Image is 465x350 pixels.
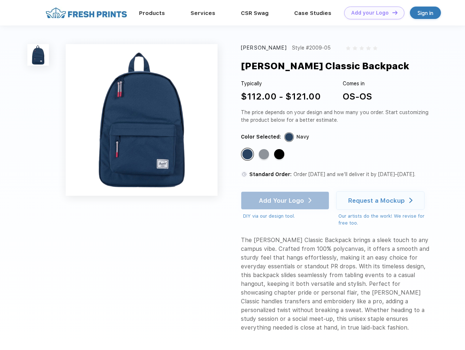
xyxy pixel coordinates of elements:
span: Order [DATE] and we’ll deliver it by [DATE]–[DATE]. [293,171,415,177]
div: Raven Crosshatch [259,149,269,159]
div: Color Selected: [241,133,281,141]
img: func=resize&h=100 [27,44,49,66]
img: fo%20logo%202.webp [43,7,129,19]
img: standard order [241,171,247,178]
div: Style #2009-05 [292,44,331,52]
div: Comes in [343,80,372,87]
div: The price depends on your design and how many you order. Start customizing the product below for ... [241,109,431,124]
div: Request a Mockup [348,197,405,204]
img: white arrow [409,198,412,203]
div: Typically [241,80,321,87]
span: Standard Order: [249,171,292,177]
div: [PERSON_NAME] Classic Backpack [241,59,409,73]
img: func=resize&h=640 [66,44,218,196]
div: [PERSON_NAME] [241,44,287,52]
img: gray_star.svg [373,46,377,50]
div: DIY via our design tool. [243,213,329,220]
div: $112.00 - $121.00 [241,90,321,103]
div: Our artists do the work! We revise for free too. [338,213,431,227]
div: OS-OS [343,90,372,103]
img: gray_star.svg [360,46,364,50]
div: Add your Logo [351,10,389,16]
img: gray_star.svg [366,46,370,50]
div: Navy [242,149,253,159]
div: Black [274,149,284,159]
div: The [PERSON_NAME] Classic Backpack brings a sleek touch to any campus vibe. Crafted from 100% pol... [241,236,431,332]
img: DT [392,11,397,15]
div: Navy [296,133,309,141]
a: Products [139,10,165,16]
div: Sign in [418,9,433,17]
a: Sign in [410,7,441,19]
img: gray_star.svg [353,46,357,50]
img: gray_star.svg [346,46,350,50]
